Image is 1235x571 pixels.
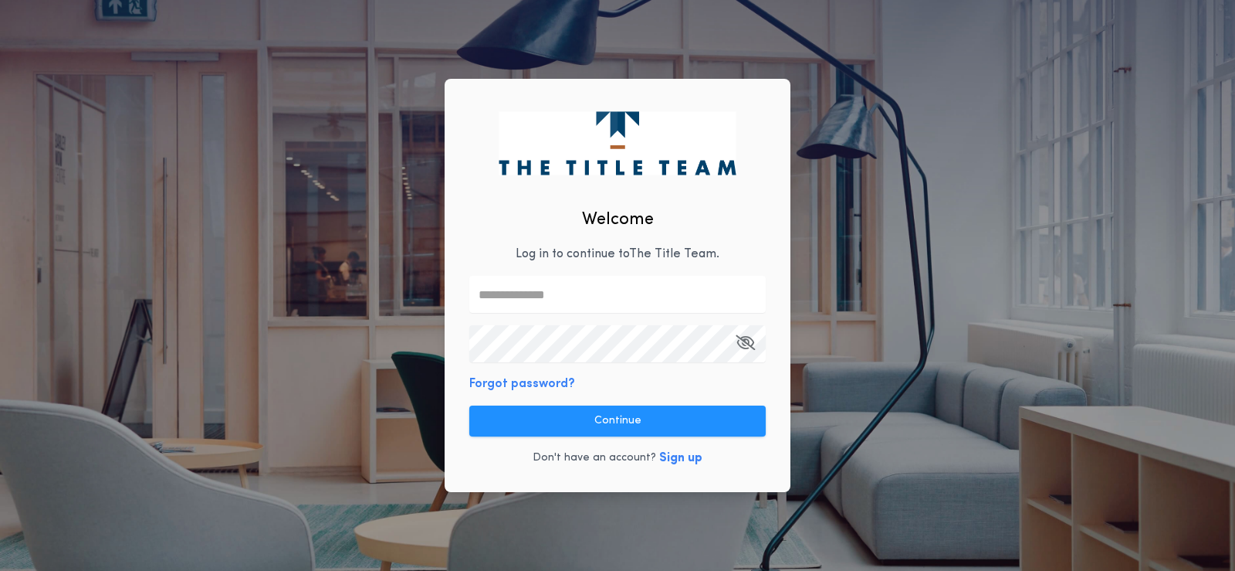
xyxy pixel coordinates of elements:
button: Sign up [659,449,702,467]
h2: Welcome [582,207,654,233]
p: Log in to continue to The Title Team . [516,245,719,263]
button: Forgot password? [469,375,575,393]
img: logo [499,111,736,175]
button: Continue [469,406,766,437]
p: Don't have an account? [533,450,656,466]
